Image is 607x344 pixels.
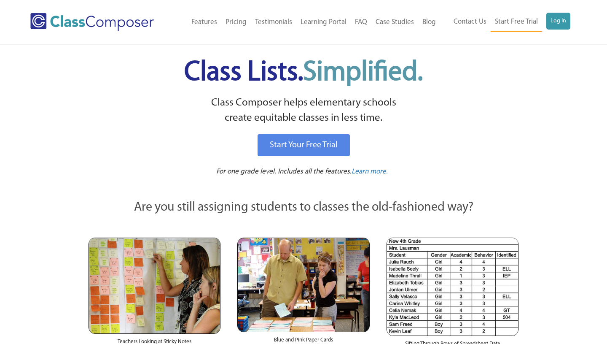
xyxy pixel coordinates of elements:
[296,13,351,32] a: Learning Portal
[173,13,440,32] nav: Header Menu
[491,13,542,32] a: Start Free Trial
[251,13,296,32] a: Testimonials
[89,238,220,334] img: Teachers Looking at Sticky Notes
[237,238,369,332] img: Blue and Pink Paper Cards
[270,141,338,149] span: Start Your Free Trial
[352,167,388,177] a: Learn more.
[351,13,371,32] a: FAQ
[418,13,440,32] a: Blog
[352,168,388,175] span: Learn more.
[371,13,418,32] a: Case Studies
[87,95,520,126] p: Class Composer helps elementary schools create equitable classes in less time.
[30,13,154,31] img: Class Composer
[221,13,251,32] a: Pricing
[184,59,423,87] span: Class Lists.
[216,168,352,175] span: For one grade level. Includes all the features.
[258,134,350,156] a: Start Your Free Trial
[187,13,221,32] a: Features
[89,198,518,217] p: Are you still assigning students to classes the old-fashioned way?
[387,238,518,336] img: Spreadsheets
[440,13,570,32] nav: Header Menu
[546,13,570,30] a: Log In
[449,13,491,31] a: Contact Us
[303,59,423,87] span: Simplified.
